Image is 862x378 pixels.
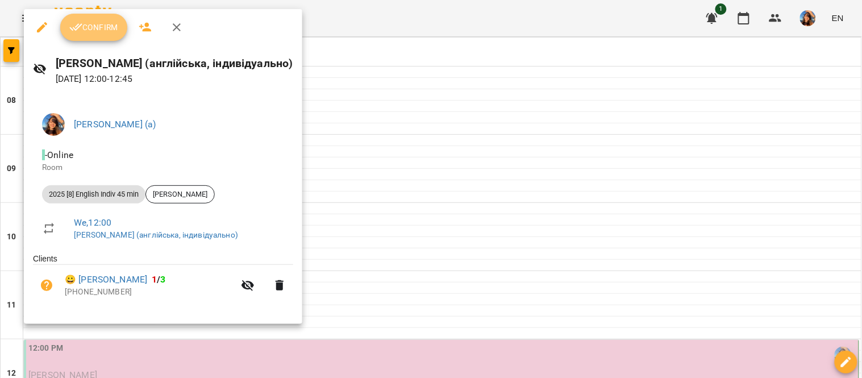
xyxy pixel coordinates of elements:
[42,149,76,160] span: - Online
[74,230,238,239] a: [PERSON_NAME] (англійська, індивідуально)
[56,55,293,72] h6: [PERSON_NAME] (англійська, індивідуально)
[152,274,157,285] span: 1
[161,274,166,285] span: 3
[42,189,145,200] span: 2025 [8] English Indiv 45 min
[74,217,111,228] a: We , 12:00
[74,119,156,130] a: [PERSON_NAME] (а)
[152,274,165,285] b: /
[69,20,118,34] span: Confirm
[42,162,284,173] p: Room
[33,272,60,299] button: Unpaid. Bill the attendance?
[145,185,215,203] div: [PERSON_NAME]
[42,113,65,136] img: a3cfe7ef423bcf5e9dc77126c78d7dbf.jpg
[65,273,147,286] a: 😀 [PERSON_NAME]
[146,189,214,200] span: [PERSON_NAME]
[65,286,234,298] p: [PHONE_NUMBER]
[60,14,127,41] button: Confirm
[56,72,293,86] p: [DATE] 12:00 - 12:45
[33,253,293,310] ul: Clients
